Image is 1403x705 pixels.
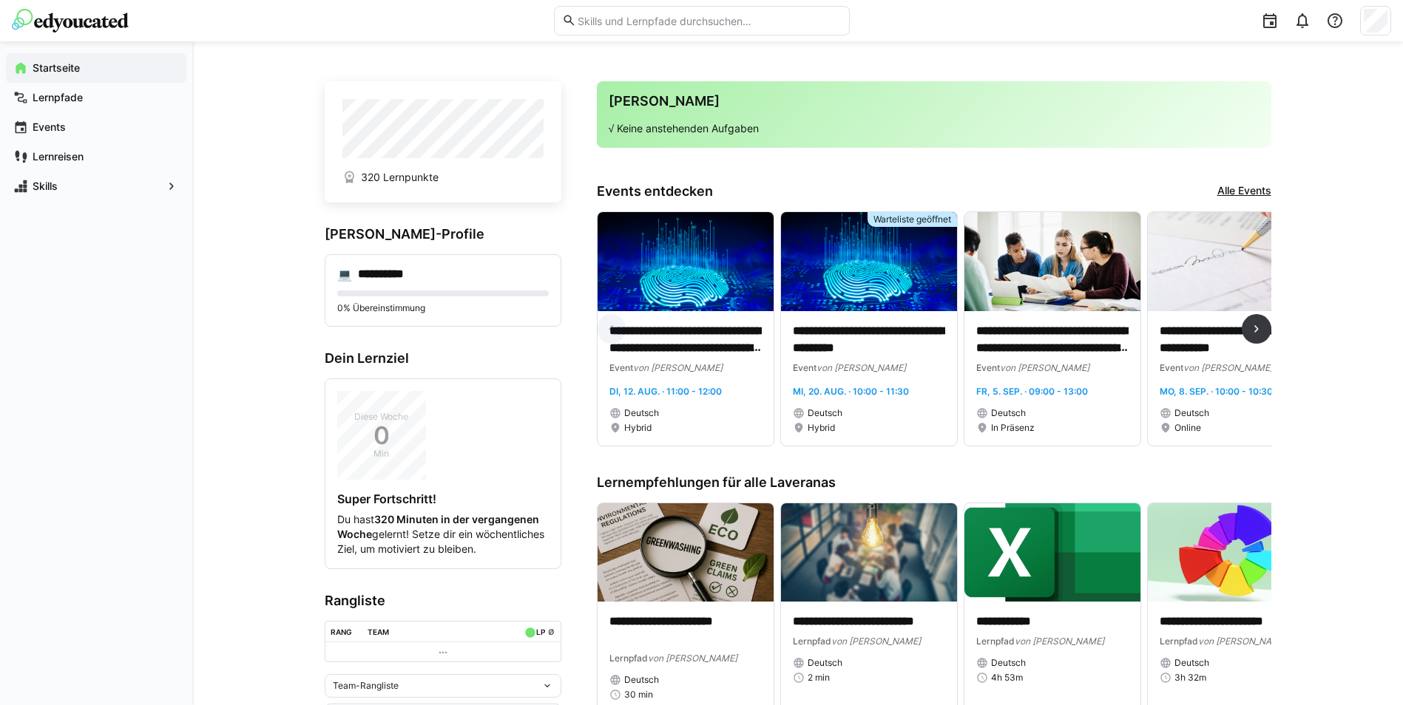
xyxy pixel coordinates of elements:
[831,636,921,647] span: von [PERSON_NAME]
[976,636,1015,647] span: Lernpfad
[337,302,549,314] p: 0% Übereinstimmung
[1183,362,1273,373] span: von [PERSON_NAME]
[325,593,561,609] h3: Rangliste
[624,689,653,701] span: 30 min
[808,422,835,434] span: Hybrid
[337,513,539,540] strong: 320 Minuten in der vergangenen Woche
[808,672,830,684] span: 2 min
[624,674,659,686] span: Deutsch
[361,170,439,185] span: 320 Lernpunkte
[1160,386,1273,397] span: Mo, 8. Sep. · 10:00 - 10:30
[1015,636,1104,647] span: von [PERSON_NAME]
[991,672,1023,684] span: 4h 53m
[991,407,1026,419] span: Deutsch
[576,14,841,27] input: Skills und Lernpfade durchsuchen…
[991,657,1026,669] span: Deutsch
[781,503,957,602] img: image
[1160,636,1198,647] span: Lernpfad
[648,653,737,664] span: von [PERSON_NAME]
[976,386,1088,397] span: Fr, 5. Sep. · 09:00 - 13:00
[325,350,561,367] h3: Dein Lernziel
[808,657,842,669] span: Deutsch
[1000,362,1089,373] span: von [PERSON_NAME]
[1148,503,1324,602] img: image
[337,267,352,282] div: 💻️
[325,226,561,242] h3: [PERSON_NAME]-Profile
[1160,362,1183,373] span: Event
[548,624,555,637] a: ø
[873,214,951,225] span: Warteliste geöffnet
[368,627,389,636] div: Team
[609,653,648,664] span: Lernpfad
[793,362,817,373] span: Event
[808,407,842,419] span: Deutsch
[1198,636,1288,647] span: von [PERSON_NAME]
[976,362,1000,373] span: Event
[1174,672,1206,684] span: 3h 32m
[964,503,1140,602] img: image
[793,386,909,397] span: Mi, 20. Aug. · 10:00 - 11:30
[536,627,545,636] div: LP
[781,212,957,311] img: image
[333,680,399,692] span: Team-Rangliste
[1174,657,1209,669] span: Deutsch
[337,512,549,556] p: Du hast gelernt! Setze dir ein wöchentliches Ziel, um motiviert zu bleiben.
[609,386,722,397] span: Di, 12. Aug. · 11:00 - 12:00
[609,121,1260,136] p: √ Keine anstehenden Aufgaben
[1217,183,1271,200] a: Alle Events
[1174,422,1201,434] span: Online
[817,362,906,373] span: von [PERSON_NAME]
[331,627,352,636] div: Rang
[633,362,723,373] span: von [PERSON_NAME]
[1174,407,1209,419] span: Deutsch
[793,636,831,647] span: Lernpfad
[624,407,659,419] span: Deutsch
[991,422,1035,434] span: In Präsenz
[964,212,1140,311] img: image
[597,474,1271,491] h3: Lernempfehlungen für alle Laveranas
[337,491,549,506] h4: Super Fortschritt!
[598,212,774,311] img: image
[598,503,774,602] img: image
[609,362,633,373] span: Event
[1148,212,1324,311] img: image
[624,422,652,434] span: Hybrid
[609,93,1260,109] h3: [PERSON_NAME]
[597,183,713,200] h3: Events entdecken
